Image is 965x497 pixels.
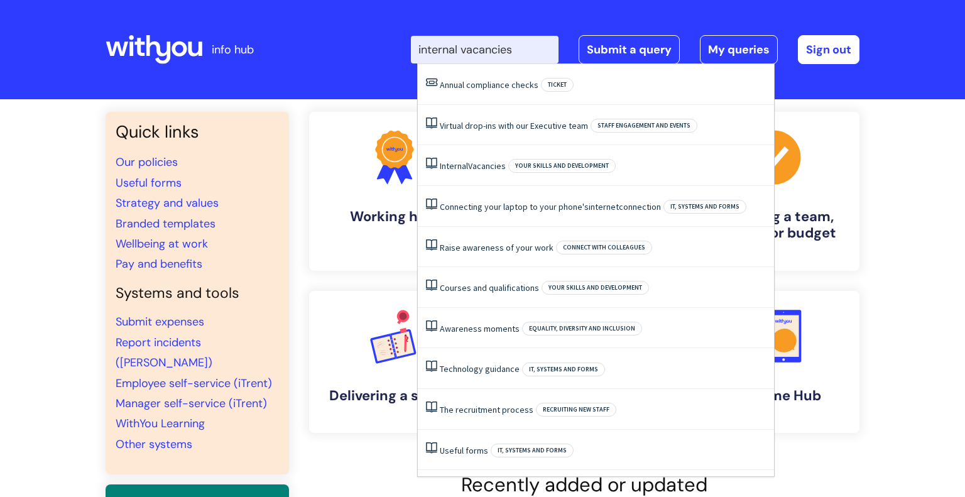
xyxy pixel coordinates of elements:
a: Submit expenses [116,314,204,329]
a: Awareness moments [440,323,520,334]
a: Courses and qualifications [440,282,539,293]
a: Useful forms [440,445,488,456]
span: Ticket [541,78,574,92]
a: My queries [700,35,778,64]
h4: Systems and tools [116,285,279,302]
span: Internal [440,160,468,172]
span: Staff engagement and events [591,119,697,133]
span: internet [589,201,619,212]
a: Report incidents ([PERSON_NAME]) [116,335,212,370]
input: Search [411,36,559,63]
a: InternalVacancies [440,160,506,172]
a: Branded templates [116,216,215,231]
a: Strategy and values [116,195,219,210]
a: Submit a query [579,35,680,64]
span: IT, systems and forms [663,200,746,214]
a: Pay and benefits [116,256,202,271]
a: Sign out [798,35,859,64]
a: Raise awareness of your work [440,242,553,253]
a: Delivering a service [309,291,480,433]
a: Virtual drop-ins with our Executive team [440,120,588,131]
span: Your skills and development [508,159,616,173]
a: Working here [309,112,480,271]
span: Equality, Diversity and Inclusion [522,322,642,336]
a: Useful forms [116,175,182,190]
span: IT, systems and forms [491,444,574,457]
h3: Quick links [116,122,279,142]
div: | - [411,35,859,64]
span: IT, systems and forms [522,363,605,376]
a: Manager self-service (iTrent) [116,396,267,411]
a: WithYou Learning [116,416,205,431]
a: Connecting your laptop to your phone'sinternetconnection [440,201,661,212]
span: Your skills and development [542,281,649,295]
a: The recruitment process [440,404,533,415]
a: Our policies [116,155,178,170]
a: Other systems [116,437,192,452]
h4: Delivering a service [319,388,470,404]
p: info hub [212,40,254,60]
span: Connect with colleagues [556,241,652,254]
h2: Recently added or updated [309,473,859,496]
a: Technology guidance [440,363,520,374]
a: Wellbeing at work [116,236,208,251]
a: Annual compliance checks [440,79,538,90]
h4: Working here [319,209,470,225]
a: Employee self-service (iTrent) [116,376,272,391]
span: Recruiting new staff [536,403,616,417]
